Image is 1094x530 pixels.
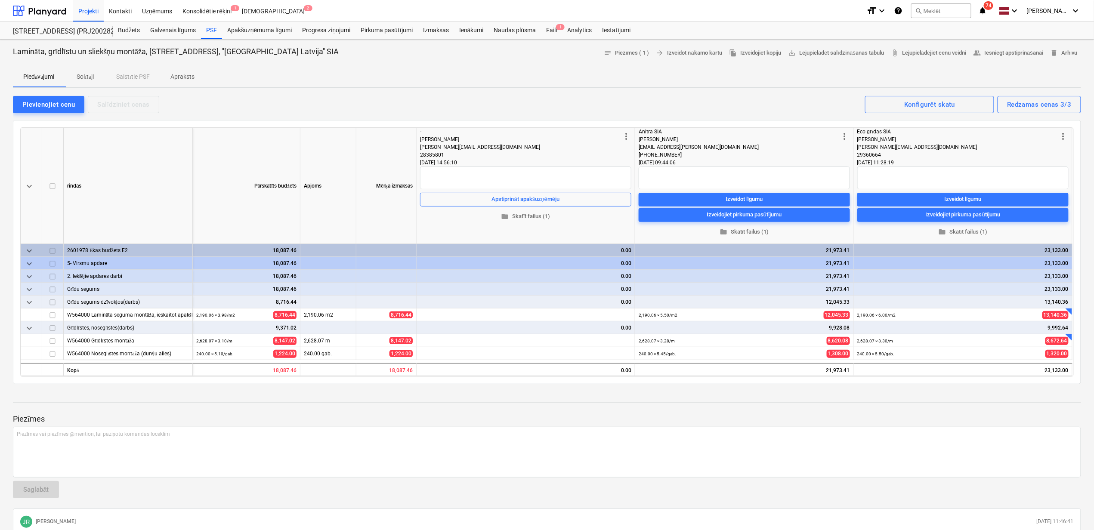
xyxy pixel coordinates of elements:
[196,351,234,356] small: 240.00 × 5.10 / gab.
[201,22,222,39] a: PSF
[653,46,726,60] button: Izveidot nākamo kārtu
[857,136,1058,143] div: [PERSON_NAME]
[891,48,966,58] span: Lejupielādējiet cenu veidni
[222,22,297,39] a: Apakšuzņēmuma līgumi
[300,347,356,360] div: 240.00 gab.
[113,22,145,39] a: Budžets
[788,49,796,57] span: save_alt
[639,159,850,166] div: [DATE] 09:44:06
[193,363,300,376] div: 18,087.46
[196,321,297,334] div: 9,371.02
[998,96,1081,113] button: Redzamas cenas 3/3
[639,270,850,283] div: 21,973.41
[639,296,850,308] div: 12,045.33
[857,339,893,343] small: 2,628.07 × 3.30 / m
[23,72,54,81] p: Piedāvājumi
[36,518,76,525] p: [PERSON_NAME]
[13,46,339,57] p: Lamināta, grīdlīstu un sliekšņu montāža, [STREET_ADDRESS], ''[GEOGRAPHIC_DATA] Latvija'' SIA
[857,151,1058,159] div: 29360664
[639,151,840,159] div: [PHONE_NUMBER]
[196,244,297,257] div: 18,087.46
[297,22,355,39] a: Progresa ziņojumi
[857,313,896,317] small: 2,190.06 × 6.00 / m2
[604,48,649,58] span: Piezīmes ( 1 )
[656,49,664,57] span: arrow_forward
[541,22,562,39] a: Faili1
[193,128,300,244] div: Pārskatīts budžets
[857,321,1069,334] div: 9,992.64
[726,194,763,204] div: Izveidot līgumu
[788,48,884,58] span: Lejupielādēt salīdzināšanas tabulu
[420,151,621,159] div: 28385801
[639,128,840,136] div: Anitra SIA
[75,72,96,81] p: Solītāji
[1050,49,1058,57] span: delete
[604,49,612,57] span: notes
[729,48,781,58] span: Izveidojiet kopiju
[1042,311,1069,319] span: 13,140.36
[145,22,201,39] a: Galvenais līgums
[541,22,562,39] div: Faili
[196,339,232,343] small: 2,628.07 × 3.10 / m
[454,22,489,39] a: Ienākumi
[639,351,676,356] small: 240.00 × 5.45 / gab.
[356,128,417,244] div: Mērķa izmaksas
[1037,518,1074,525] p: [DATE] 11:46:41
[1027,7,1070,14] span: [PERSON_NAME][GEOGRAPHIC_DATA]
[196,313,235,317] small: 2,190.06 × 3.98 / m2
[13,96,84,113] button: Pievienojiet cenu
[639,136,840,143] div: [PERSON_NAME]
[925,210,1001,220] div: Izveidojiet pirkuma pasūtījumu
[67,296,189,308] div: Grīdu segums dzīvokļos(darbs)
[389,311,413,318] span: 8,716.44
[24,297,34,308] span: keyboard_arrow_down
[639,339,675,343] small: 2,628.07 × 3.28 / m
[24,246,34,256] span: keyboard_arrow_down
[639,208,850,222] button: Izveidojiet pirkuma pasūtījumu
[196,283,297,296] div: 18,087.46
[597,22,636,39] div: Iestatījumi
[938,228,946,236] span: folder
[857,351,895,356] small: 240.00 × 5.50 / gab.
[418,22,454,39] div: Izmaksas
[67,244,189,256] div: 2601978 Ēkas budžets E2
[300,128,356,244] div: Apjoms
[501,213,509,220] span: folder
[562,22,597,39] a: Analytics
[639,283,850,296] div: 21,973.41
[639,244,850,257] div: 21,973.41
[420,283,631,296] div: 0.00
[1045,337,1069,345] span: 8,672.64
[356,363,417,376] div: 18,087.46
[639,321,850,334] div: 9,928.08
[973,49,981,57] span: people_alt
[887,46,970,60] a: Lejupielādējiet cenu veidni
[355,22,418,39] a: Pirkuma pasūtījumi
[840,131,850,142] span: more_vert
[13,27,102,36] div: [STREET_ADDRESS] (PRJ2002826) 2601978
[857,208,1069,222] button: Izveidojiet pirkuma pasūtījumu
[64,128,193,244] div: rindas
[639,225,850,238] button: Skatīt failus (1)
[489,22,541,39] a: Naudas plūsma
[420,296,631,308] div: 0.00
[389,350,413,357] span: 1,224.00
[196,257,297,270] div: 18,087.46
[64,363,193,376] div: Kopā
[639,257,850,270] div: 21,973.41
[857,257,1069,270] div: 23,133.00
[24,271,34,282] span: keyboard_arrow_down
[635,363,854,376] div: 21,973.41
[891,49,899,57] span: attach_file
[304,5,312,11] span: 2
[67,321,189,334] div: Grīdlīstes, noseglīstes(darbs)
[300,334,356,347] div: 2,628.07 m
[877,6,887,16] i: keyboard_arrow_down
[420,244,631,257] div: 0.00
[1058,131,1069,142] span: more_vert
